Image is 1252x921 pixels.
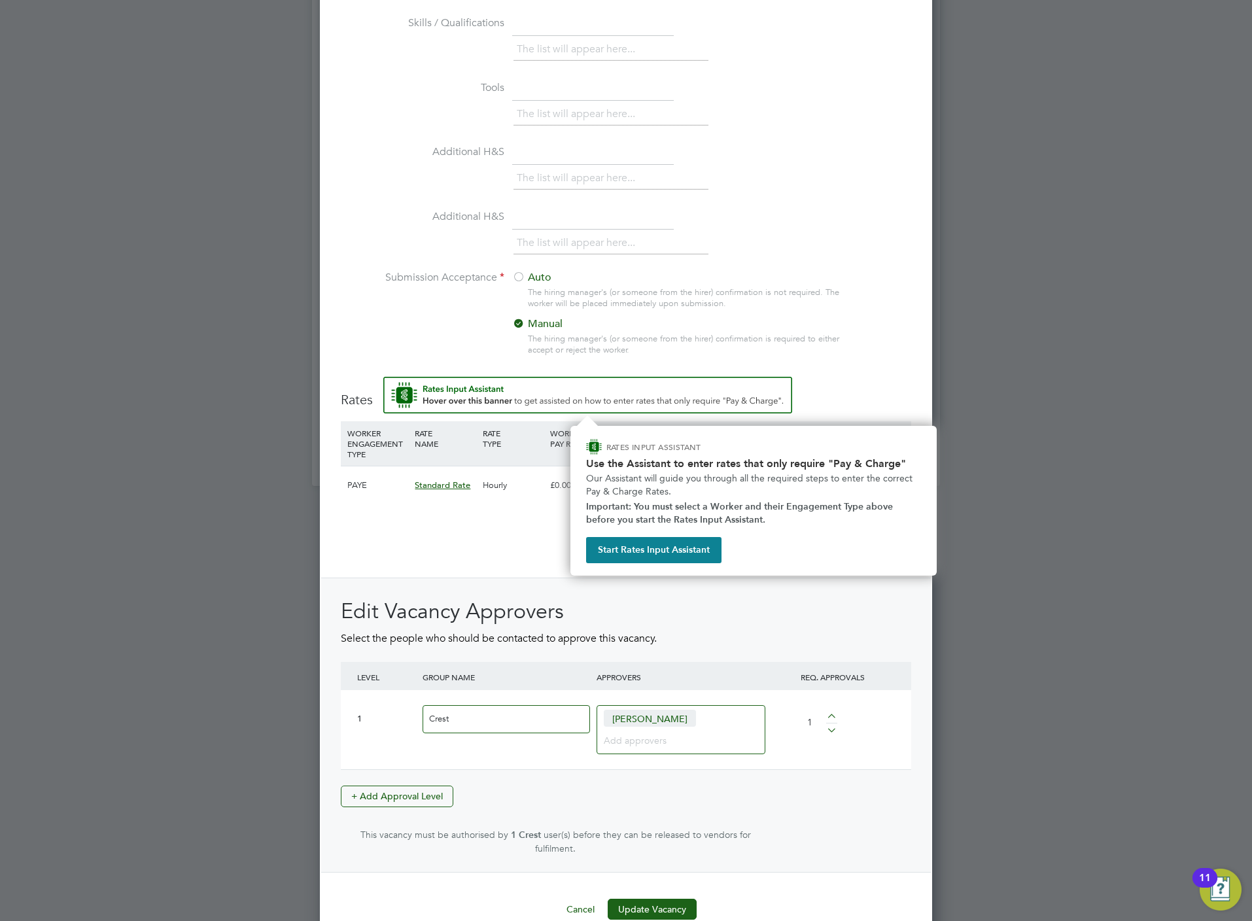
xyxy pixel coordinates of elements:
div: EMPLOYER COST [682,421,750,455]
li: The list will appear here... [517,169,640,187]
li: The list will appear here... [517,234,640,252]
button: Rate Assistant [383,377,792,413]
div: WORKER PAY RATE [547,421,614,455]
strong: Important: You must select a Worker and their Engagement Type above before you start the Rates In... [586,501,896,525]
div: The hiring manager's (or someone from the hirer) confirmation is required to either accept or rej... [528,334,846,356]
div: £0.00 [547,466,614,504]
label: Additional H&S [341,210,504,224]
label: Tools [341,81,504,95]
div: How to input Rates that only require Pay & Charge [570,426,937,576]
button: + Add Approval Level [341,786,453,807]
label: Skills / Qualifications [341,16,504,30]
p: Our Assistant will guide you through all the required steps to enter the correct Pay & Charge Rates. [586,472,921,498]
button: Cancel [556,899,605,920]
div: 1 [357,714,416,725]
li: The list will appear here... [517,105,640,123]
button: Start Rates Input Assistant [586,537,722,563]
div: REQ. APPROVALS [767,662,898,692]
span: user(s) before they can be released to vendors for fulfilment. [535,829,751,854]
span: Select the people who should be contacted to approve this vacancy. [341,632,657,645]
label: Submission Acceptance [341,271,504,285]
div: WORKER ENGAGEMENT TYPE [344,421,411,466]
span: [PERSON_NAME] [604,710,696,727]
h3: Rates [341,377,911,408]
h2: Edit Vacancy Approvers [341,598,911,625]
li: The list will appear here... [517,41,640,58]
div: LEVEL [354,662,419,692]
button: Open Resource Center, 11 new notifications [1200,869,1242,911]
div: PAYE [344,466,411,504]
p: RATES INPUT ASSISTANT [606,442,771,453]
input: Add approvers [604,731,748,748]
span: Standard Rate [415,479,470,491]
label: Auto [512,271,676,285]
div: AGENCY CHARGE RATE [818,421,863,466]
div: The hiring manager's (or someone from the hirer) confirmation is not required. The worker will be... [528,287,846,309]
strong: 1 Crest [511,829,541,841]
button: Update Vacancy [608,899,697,920]
div: RATE TYPE [479,421,547,455]
img: ENGAGE Assistant Icon [586,439,602,455]
h2: Use the Assistant to enter rates that only require "Pay & Charge" [586,457,921,470]
label: Additional H&S [341,145,504,159]
label: Manual [512,317,676,331]
div: GROUP NAME [419,662,593,692]
span: This vacancy must be authorised by [360,829,508,841]
div: HOLIDAY PAY [615,421,682,455]
div: RATE NAME [411,421,479,455]
div: AGENCY MARKUP [750,421,818,455]
div: 11 [1199,878,1211,895]
div: Hourly [479,466,547,504]
div: APPROVERS [593,662,767,692]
